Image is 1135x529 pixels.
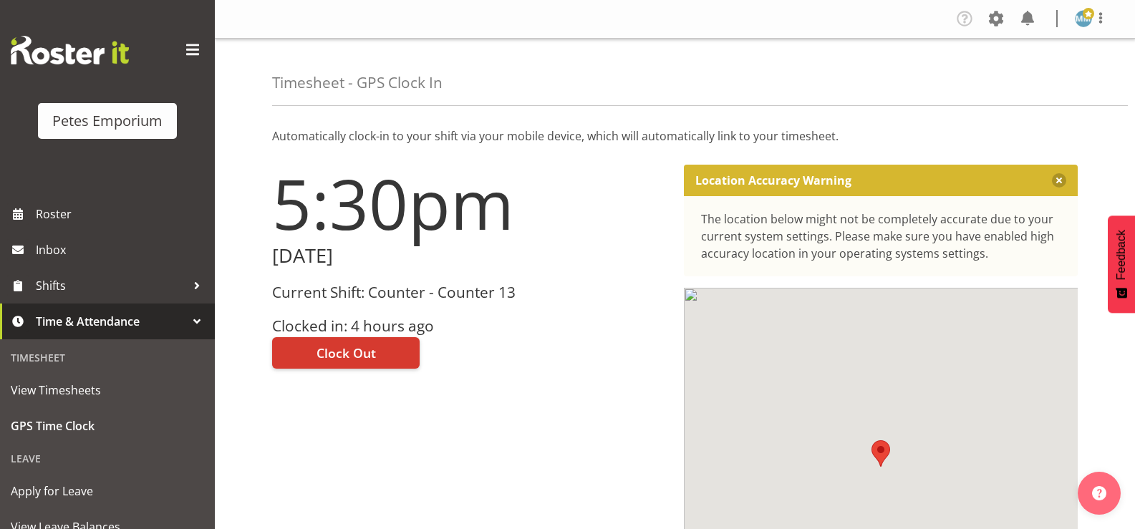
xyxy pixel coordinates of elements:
button: Close message [1052,173,1066,188]
h2: [DATE] [272,245,667,267]
span: Apply for Leave [11,480,204,502]
p: Automatically clock-in to your shift via your mobile device, which will automatically link to you... [272,127,1078,145]
span: Inbox [36,239,208,261]
button: Feedback - Show survey [1108,215,1135,313]
a: Apply for Leave [4,473,211,509]
p: Location Accuracy Warning [695,173,851,188]
h4: Timesheet - GPS Clock In [272,74,443,91]
div: The location below might not be completely accurate due to your current system settings. Please m... [701,210,1061,262]
span: View Timesheets [11,379,204,401]
img: Rosterit website logo [11,36,129,64]
span: Clock Out [317,344,376,362]
span: Shifts [36,275,186,296]
a: View Timesheets [4,372,211,408]
a: GPS Time Clock [4,408,211,444]
h1: 5:30pm [272,165,667,242]
img: mandy-mosley3858.jpg [1075,10,1092,27]
h3: Current Shift: Counter - Counter 13 [272,284,667,301]
div: Timesheet [4,343,211,372]
span: GPS Time Clock [11,415,204,437]
button: Clock Out [272,337,420,369]
span: Time & Attendance [36,311,186,332]
h3: Clocked in: 4 hours ago [272,318,667,334]
div: Petes Emporium [52,110,163,132]
span: Feedback [1115,230,1128,280]
div: Leave [4,444,211,473]
img: help-xxl-2.png [1092,486,1106,500]
span: Roster [36,203,208,225]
